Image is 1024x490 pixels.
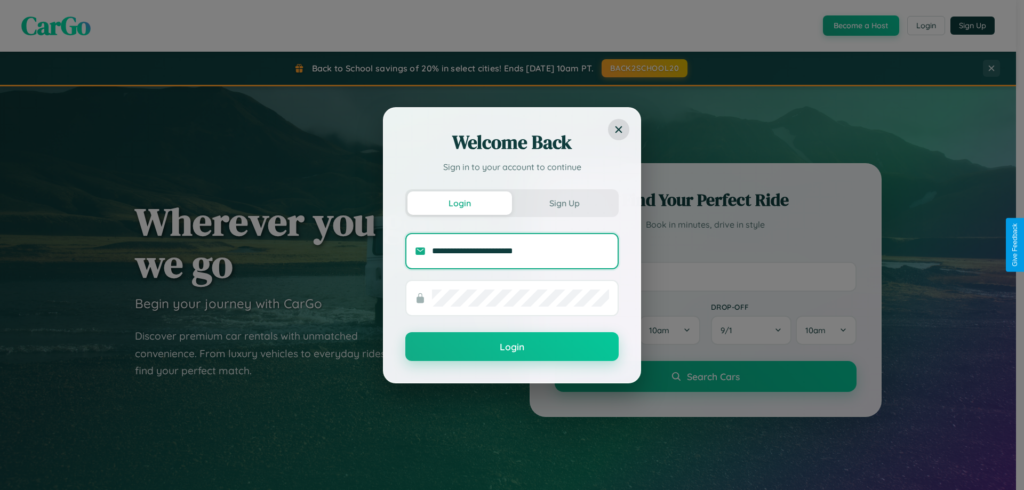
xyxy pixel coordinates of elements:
[405,130,619,155] h2: Welcome Back
[1011,223,1019,267] div: Give Feedback
[512,191,617,215] button: Sign Up
[405,160,619,173] p: Sign in to your account to continue
[405,332,619,361] button: Login
[407,191,512,215] button: Login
